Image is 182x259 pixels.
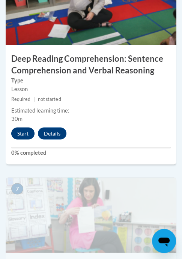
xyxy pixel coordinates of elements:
[11,106,171,114] div: Estimated learning time:
[33,96,35,102] span: |
[11,127,35,139] button: Start
[11,115,23,122] span: 30m
[6,177,176,253] img: Course Image
[11,96,30,102] span: Required
[11,76,171,85] label: Type
[38,127,66,139] button: Details
[11,148,171,157] label: 0% completed
[11,183,23,194] span: 7
[11,85,171,93] div: Lesson
[38,96,61,102] span: not started
[6,53,176,76] h3: Deep Reading Comprehension: Sentence Comprehension and Verbal Reasoning
[152,229,176,253] iframe: Button to launch messaging window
